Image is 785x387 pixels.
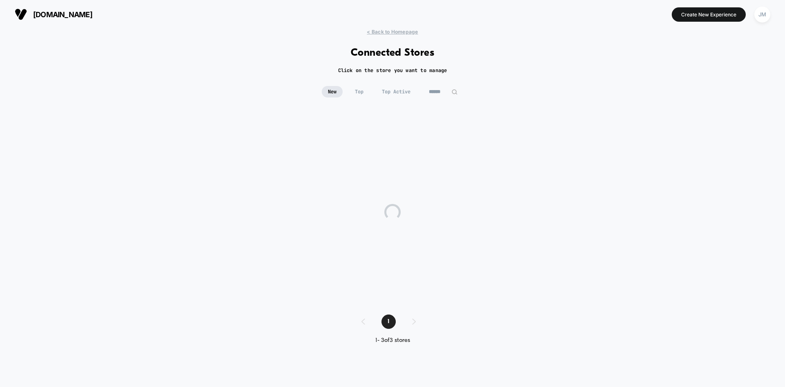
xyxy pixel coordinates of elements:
[451,89,458,95] img: edit
[672,7,746,22] button: Create New Experience
[754,7,770,23] div: JM
[752,6,773,23] button: JM
[33,10,92,19] span: [DOMAIN_NAME]
[12,8,95,21] button: [DOMAIN_NAME]
[349,86,370,97] span: Top
[367,29,418,35] span: < Back to Homepage
[376,86,417,97] span: Top Active
[322,86,343,97] span: New
[15,8,27,20] img: Visually logo
[351,47,435,59] h1: Connected Stores
[338,67,447,74] h2: Click on the store you want to manage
